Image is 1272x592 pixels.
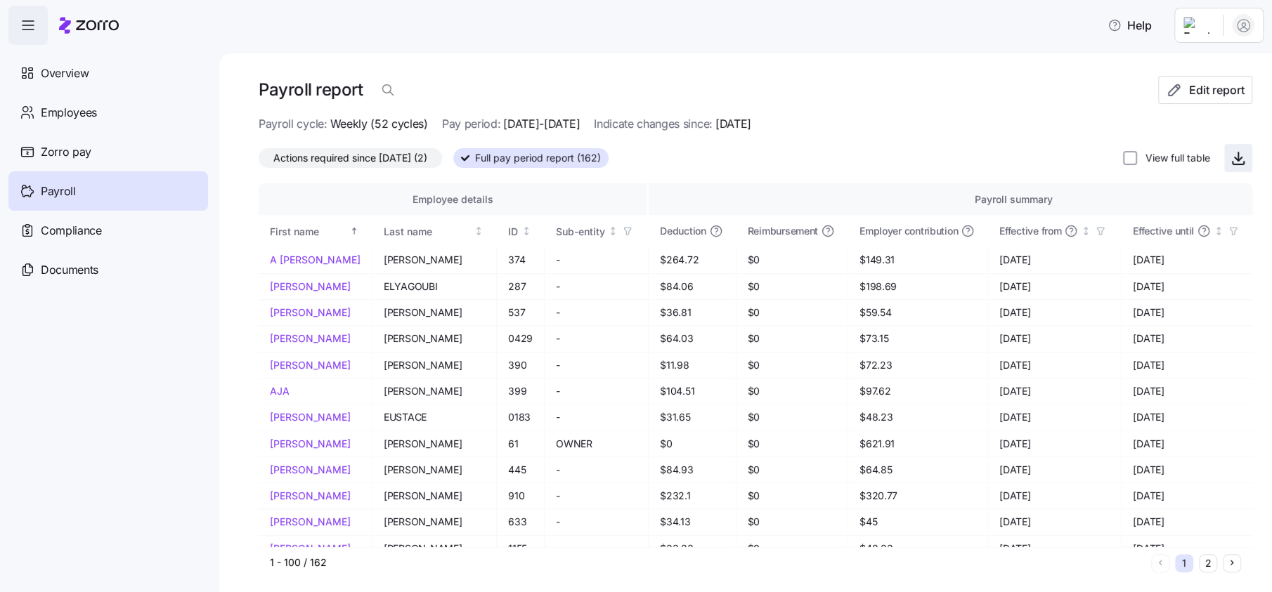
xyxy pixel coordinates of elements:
span: [DATE] [999,305,1110,320]
span: [DATE] [999,541,1110,555]
span: Documents [41,261,98,279]
span: - [556,279,637,294]
span: - [556,253,637,267]
span: 537 [508,305,533,320]
th: Effective fromNot sorted [988,215,1122,247]
div: Not sorted [474,226,484,236]
span: $73.15 [859,331,976,346]
span: ELYAGOUBI [384,279,485,294]
button: 1 [1175,554,1193,572]
button: Previous page [1151,554,1169,572]
span: - [556,331,637,346]
a: AJA [270,384,361,398]
span: [PERSON_NAME] [384,463,485,477]
span: [PERSON_NAME] [384,305,485,320]
button: Next page [1223,554,1241,572]
a: Zorro pay [8,132,208,171]
span: Payroll cycle: [259,115,327,133]
a: Compliance [8,211,208,250]
span: [DATE] [1133,541,1242,555]
span: Actions required since [DATE] (2) [273,149,427,167]
div: Sub-entity [556,224,605,239]
span: [DATE] [999,331,1110,346]
span: [DATE] [1133,305,1242,320]
span: $0 [748,437,836,451]
span: Effective until [1133,224,1194,238]
span: - [556,358,637,372]
span: $64.85 [859,463,976,477]
span: 910 [508,489,533,503]
span: $84.06 [660,279,724,294]
div: 1 - 100 / 162 [270,555,1146,570]
a: [PERSON_NAME] [270,515,361,529]
a: [PERSON_NAME] [270,331,361,346]
span: $0 [748,541,836,555]
span: 390 [508,358,533,372]
span: $264.72 [660,253,724,267]
span: 399 [508,384,533,398]
a: [PERSON_NAME] [270,463,361,477]
span: [DATE] [1133,437,1242,451]
span: Compliance [41,222,102,239]
span: $104.51 [660,384,724,398]
span: [DATE] [715,115,751,133]
span: $84.93 [660,463,724,477]
span: Payroll [41,183,76,200]
span: $48.23 [859,410,976,424]
a: [PERSON_NAME] [270,410,361,424]
div: Not sorted [521,226,531,236]
span: $0 [748,489,836,503]
span: - [556,384,637,398]
span: $621.91 [859,437,976,451]
span: [DATE] [999,489,1110,503]
span: $198.69 [859,279,976,294]
span: - [556,410,637,424]
button: Help [1096,11,1163,39]
button: 2 [1199,554,1217,572]
span: [DATE] [1133,515,1242,529]
span: [DATE] [999,358,1110,372]
span: 445 [508,463,533,477]
span: $48.23 [859,541,976,555]
span: $97.62 [859,384,976,398]
span: $0 [748,410,836,424]
span: 61 [508,437,533,451]
span: [PERSON_NAME] [384,253,485,267]
span: [DATE] [1133,279,1242,294]
div: Not sorted [1081,226,1091,236]
span: $320.77 [859,489,976,503]
span: $0 [748,463,836,477]
span: $0 [748,253,836,267]
span: $36.81 [660,305,724,320]
span: $45 [859,515,976,529]
img: Employer logo [1183,17,1212,34]
span: [DATE] [999,279,1110,294]
span: [PERSON_NAME] [384,358,485,372]
a: A [PERSON_NAME] [270,253,361,267]
div: ID [508,224,519,239]
span: Help [1108,17,1152,34]
span: Effective from [999,224,1061,238]
span: - [556,305,637,320]
span: Zorro pay [41,143,91,161]
span: [DATE] [1133,410,1242,424]
th: IDNot sorted [497,215,545,247]
span: Pay period: [442,115,500,133]
a: Employees [8,93,208,132]
span: [PERSON_NAME] [384,489,485,503]
span: Employer contribution [859,224,958,238]
span: [DATE] [1133,331,1242,346]
span: $72.23 [859,358,976,372]
span: [DATE] [999,384,1110,398]
span: [PERSON_NAME] [384,437,485,451]
a: Payroll [8,171,208,211]
span: $0 [660,437,724,451]
h1: Payroll report [259,79,363,100]
span: [DATE] [1133,384,1242,398]
a: [PERSON_NAME] [270,437,361,451]
th: First nameSorted ascending [259,215,372,247]
div: First name [270,224,347,239]
span: [DATE] [999,253,1110,267]
a: [PERSON_NAME] [270,279,361,294]
div: Employee details [270,192,635,207]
